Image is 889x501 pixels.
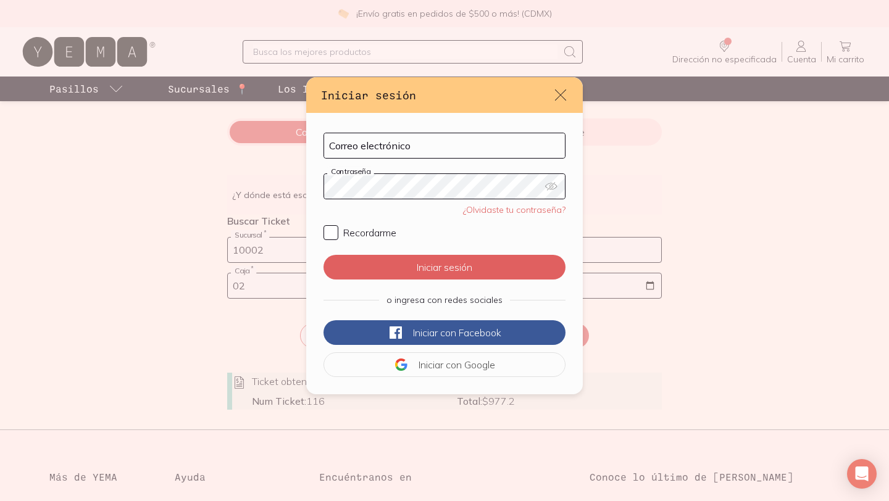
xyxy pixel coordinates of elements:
div: Open Intercom Messenger [847,459,877,489]
div: default [306,77,583,394]
button: Iniciar conFacebook [323,320,566,345]
h3: Iniciar sesión [321,87,553,103]
label: Contraseña [327,167,374,176]
a: ¿Olvidaste tu contraseña? [463,204,566,215]
span: Iniciar con [419,358,462,371]
input: Recordarme [323,225,338,240]
span: Recordarme [343,226,396,239]
button: Iniciar conGoogle [323,352,566,377]
button: Iniciar sesión [323,255,566,279]
span: o ingresa con redes sociales [386,294,503,305]
span: Iniciar con [413,326,456,339]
